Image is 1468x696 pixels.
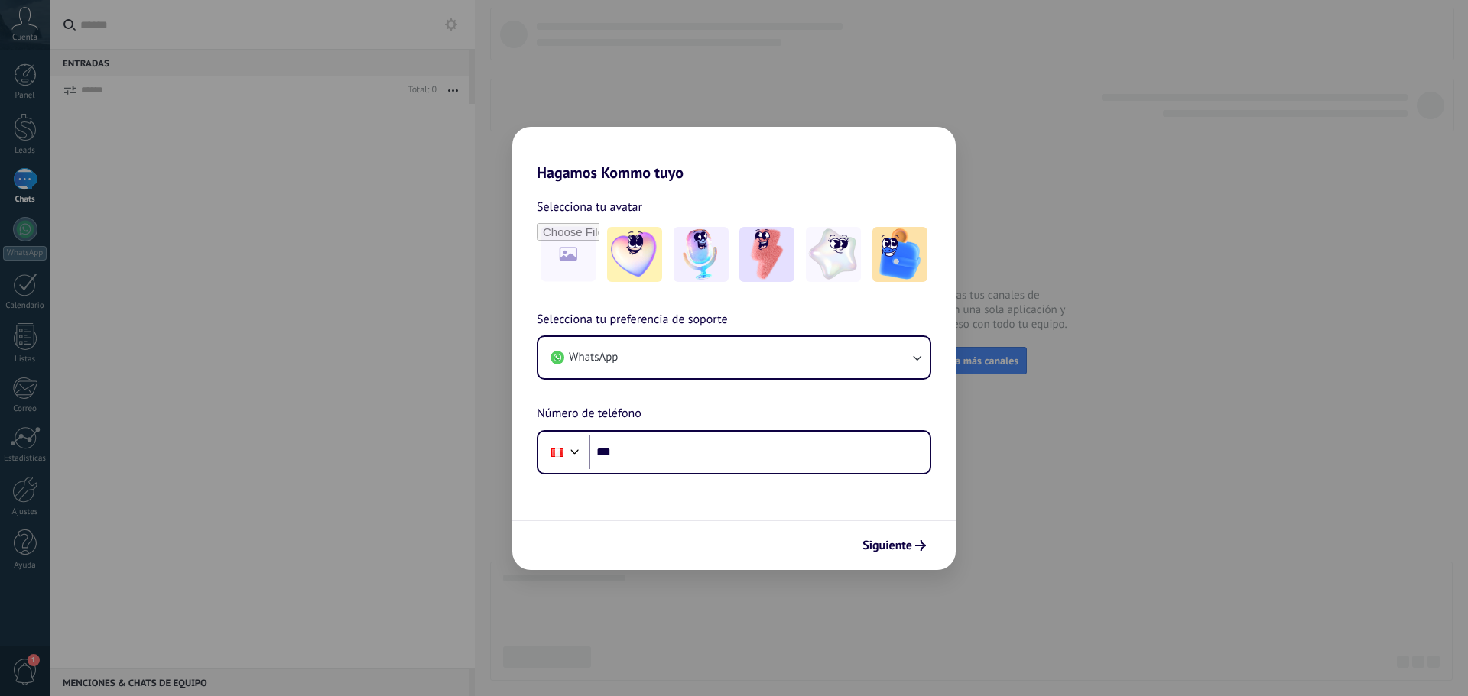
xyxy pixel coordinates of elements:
span: Selecciona tu avatar [537,197,642,217]
span: Siguiente [862,540,912,551]
button: WhatsApp [538,337,930,378]
img: -4.jpeg [806,227,861,282]
img: -1.jpeg [607,227,662,282]
h2: Hagamos Kommo tuyo [512,127,956,182]
img: -2.jpeg [674,227,729,282]
img: -5.jpeg [872,227,927,282]
span: Selecciona tu preferencia de soporte [537,310,728,330]
div: Peru: + 51 [543,436,572,468]
span: Número de teléfono [537,404,641,424]
span: WhatsApp [569,350,618,365]
img: -3.jpeg [739,227,794,282]
button: Siguiente [856,533,933,558]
